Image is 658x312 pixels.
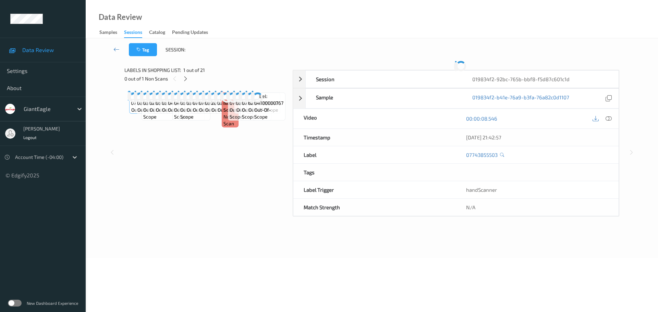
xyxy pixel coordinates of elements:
div: Session [306,71,462,88]
div: Pending Updates [172,29,208,37]
div: 019834f2-92bc-765b-bbf8-f5d87c601c1d [462,71,619,88]
div: Sample [306,89,462,108]
span: out-of-scope [162,107,192,113]
div: Sessions [124,29,142,38]
span: out-of-scope [187,107,217,113]
div: [DATE] 21:42:57 [466,134,608,141]
div: N/A [456,199,619,216]
span: out-of-scope [199,107,229,113]
span: out-of-scope [205,107,235,113]
div: Catalog [149,29,165,37]
span: out-of-scope [211,107,241,113]
span: out-of-scope [254,107,283,120]
a: 019834f2-b41e-76a9-b3fa-76a82c0d1107 [472,94,569,103]
span: out-of-scope [236,107,266,113]
a: Catalog [149,28,172,37]
span: out-of-scope [174,107,203,120]
button: Tag [129,43,157,56]
div: Samples [99,29,117,37]
span: out-of-scope [230,107,257,120]
a: Sessions [124,28,149,38]
span: out-of-scope [143,107,171,120]
div: handScanner [456,181,619,198]
span: non-scan [223,113,236,127]
span: Labels in shopping list: [124,67,181,74]
span: 1 out of 21 [183,67,205,74]
div: Session019834f2-92bc-765b-bbf8-f5d87c601c1d [293,70,619,88]
div: Timestamp [293,129,456,146]
a: 00:00:08.546 [466,115,497,122]
span: out-of-scope [131,107,161,113]
div: Sample019834f2-b41e-76a9-b3fa-76a82c0d1107 [293,88,619,109]
span: out-of-scope [248,107,278,113]
div: Data Review [99,14,142,21]
div: Label [293,146,456,163]
span: out-of-scope [193,107,223,113]
span: out-of-scope [180,107,208,120]
span: out-of-scope [137,107,167,113]
span: out-of-scope [218,107,247,113]
span: Label: Non-Scan [223,93,236,113]
div: Match Strength [293,199,456,216]
span: out-of-scope [156,107,186,113]
div: Video [293,109,456,128]
span: out-of-scope [242,107,269,120]
div: 0 out of 1 Non Scans [124,74,288,83]
a: Pending Updates [172,28,215,37]
span: Session: [166,46,185,53]
span: Label: 04100000767 [254,93,283,107]
a: Samples [99,28,124,37]
div: Tags [293,164,456,181]
span: out-of-scope [168,107,198,113]
a: 07743855503 [466,151,498,158]
span: out-of-scope [150,107,180,113]
div: Label Trigger [293,181,456,198]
